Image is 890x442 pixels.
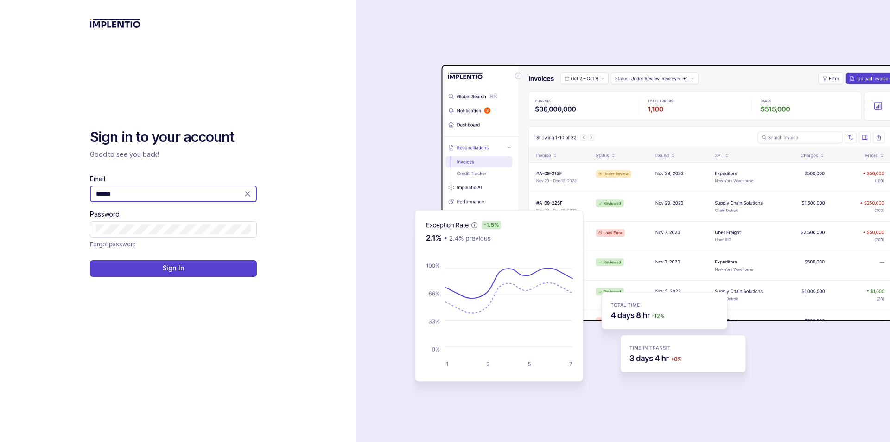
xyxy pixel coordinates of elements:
[90,174,105,184] label: Email
[90,210,120,219] label: Password
[90,150,257,159] p: Good to see you back!
[163,263,184,273] p: Sign In
[90,128,257,147] h2: Sign in to your account
[90,19,140,28] img: logo
[90,240,136,249] p: Forgot password
[90,240,136,249] a: Link Forgot password
[90,260,257,277] button: Sign In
